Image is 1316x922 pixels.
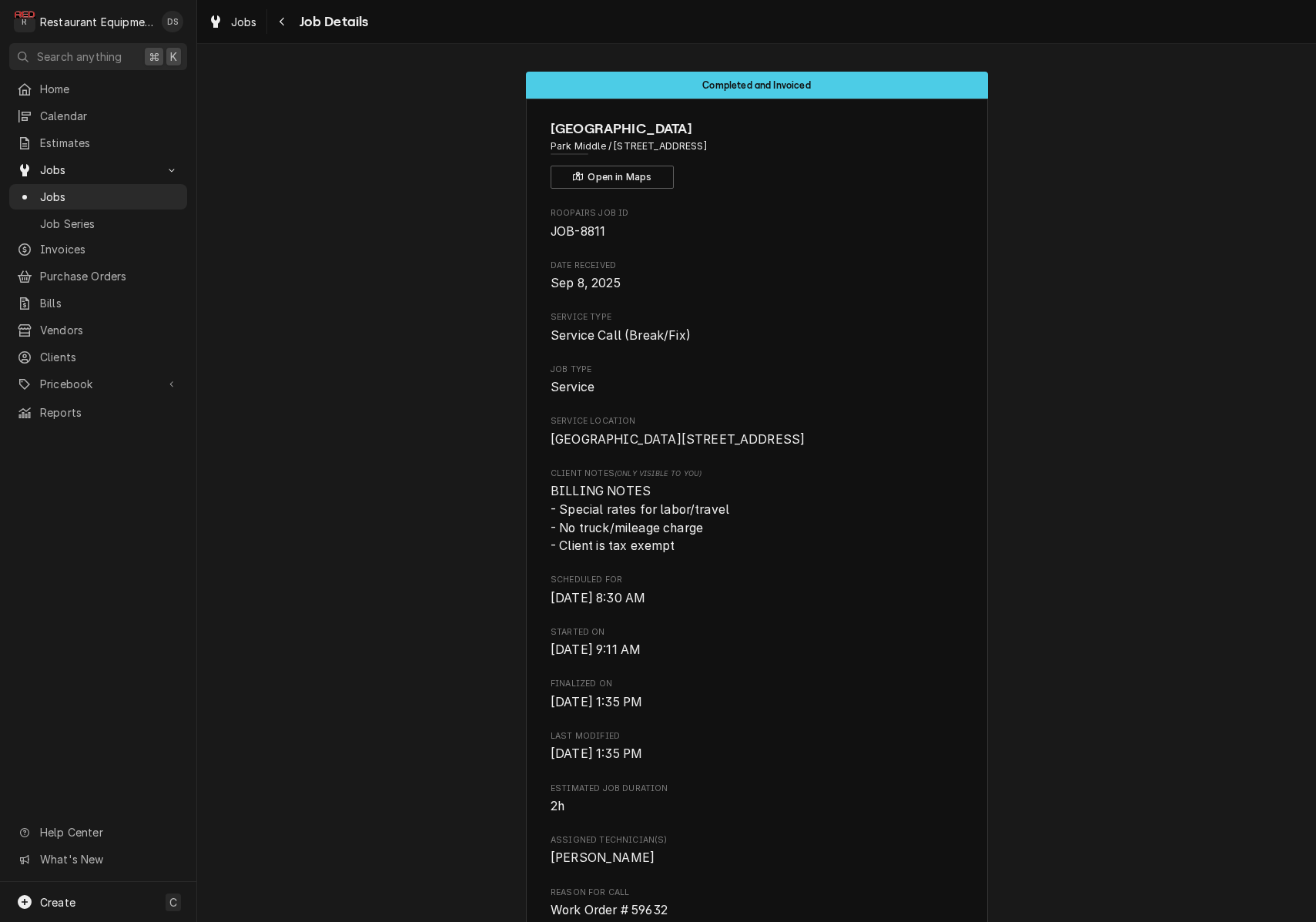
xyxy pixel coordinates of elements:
[40,376,156,392] span: Pricebook
[162,11,183,32] div: DS
[551,119,963,139] span: Name
[614,469,702,478] span: (Only Visible to You)
[551,224,605,239] span: JOB-8811
[9,211,187,236] a: Job Series
[551,378,963,397] span: Job Type
[37,49,122,65] span: Search anything
[40,189,179,205] span: Jobs
[551,642,641,657] span: [DATE] 9:11 AM
[14,11,35,32] div: R
[551,482,963,555] span: [object Object]
[40,162,156,178] span: Jobs
[270,9,295,34] button: Navigate back
[551,468,963,480] span: Client Notes
[551,260,963,293] div: Date Received
[40,268,179,284] span: Purchase Orders
[551,641,963,659] span: Started On
[551,678,963,711] div: Finalized On
[149,49,159,65] span: ⌘
[40,108,179,124] span: Calendar
[526,72,988,99] div: Status
[9,847,187,872] a: Go to What's New
[40,216,179,232] span: Job Series
[551,783,963,795] span: Estimated Job Duration
[40,14,153,30] div: Restaurant Equipment Diagnostics
[551,380,594,394] span: Service
[40,851,178,867] span: What's New
[551,274,963,293] span: Date Received
[551,626,963,659] div: Started On
[9,157,187,183] a: Go to Jobs
[551,693,963,712] span: Finalized On
[40,81,179,97] span: Home
[551,311,963,344] div: Service Type
[40,404,179,421] span: Reports
[170,49,177,65] span: K
[551,468,963,555] div: [object Object]
[551,364,963,376] span: Job Type
[551,223,963,241] span: Roopairs Job ID
[551,730,963,763] div: Last Modified
[551,484,729,553] span: BILLING NOTES - Special rates for labor/travel - No truck/mileage charge - Client is tax exempt
[40,135,179,151] span: Estimates
[551,276,621,290] span: Sep 8, 2025
[551,695,642,709] span: [DATE] 1:35 PM
[551,207,963,240] div: Roopairs Job ID
[551,328,691,343] span: Service Call (Break/Fix)
[551,746,642,761] span: [DATE] 1:35 PM
[40,349,179,365] span: Clients
[551,591,645,605] span: [DATE] 8:30 AM
[40,241,179,257] span: Invoices
[551,574,963,586] span: Scheduled For
[9,344,187,370] a: Clients
[551,311,963,324] span: Service Type
[551,799,564,813] span: 2h
[9,103,187,129] a: Calendar
[202,9,263,35] a: Jobs
[551,783,963,816] div: Estimated Job Duration
[551,745,963,763] span: Last Modified
[162,11,183,32] div: Derek Stewart's Avatar
[9,130,187,156] a: Estimates
[551,574,963,607] div: Scheduled For
[551,139,963,153] span: Address
[9,400,187,425] a: Reports
[40,896,75,909] span: Create
[9,290,187,316] a: Bills
[551,415,963,427] span: Service Location
[551,327,963,345] span: Service Type
[9,317,187,343] a: Vendors
[551,849,963,867] span: Assigned Technician(s)
[9,371,187,397] a: Go to Pricebook
[551,364,963,397] div: Job Type
[551,119,963,189] div: Client Information
[551,207,963,220] span: Roopairs Job ID
[169,894,177,910] span: C
[551,626,963,639] span: Started On
[9,43,187,70] button: Search anything⌘K
[551,797,963,816] span: Estimated Job Duration
[40,295,179,311] span: Bills
[551,730,963,743] span: Last Modified
[9,263,187,289] a: Purchase Orders
[551,887,963,899] span: Reason For Call
[551,850,655,865] span: [PERSON_NAME]
[551,432,805,447] span: [GEOGRAPHIC_DATA][STREET_ADDRESS]
[551,834,963,867] div: Assigned Technician(s)
[9,76,187,102] a: Home
[40,824,178,840] span: Help Center
[551,678,963,690] span: Finalized On
[9,236,187,262] a: Invoices
[9,820,187,845] a: Go to Help Center
[551,834,963,847] span: Assigned Technician(s)
[551,431,963,449] span: Service Location
[231,14,257,30] span: Jobs
[295,12,369,32] span: Job Details
[9,184,187,210] a: Jobs
[551,415,963,448] div: Service Location
[702,80,811,90] span: Completed and Invoiced
[551,589,963,608] span: Scheduled For
[551,260,963,272] span: Date Received
[40,322,179,338] span: Vendors
[14,11,35,32] div: Restaurant Equipment Diagnostics's Avatar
